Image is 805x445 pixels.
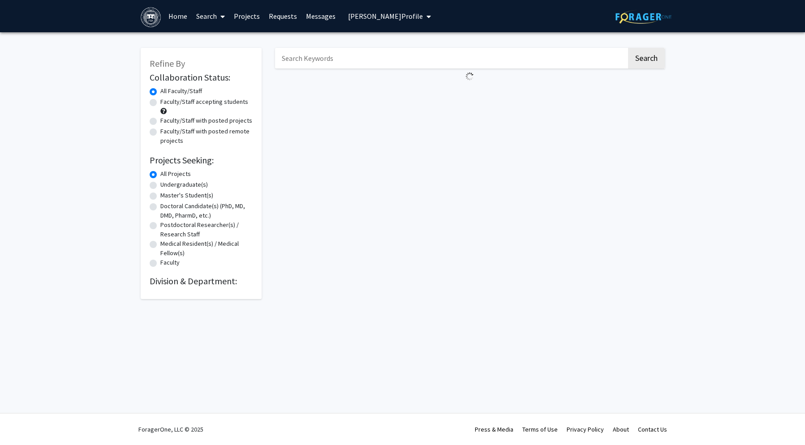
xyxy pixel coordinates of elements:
[567,425,604,433] a: Privacy Policy
[164,0,192,32] a: Home
[160,97,248,107] label: Faculty/Staff accepting students
[475,425,513,433] a: Press & Media
[141,7,161,27] img: Brandeis University Logo
[160,239,253,258] label: Medical Resident(s) / Medical Fellow(s)
[264,0,301,32] a: Requests
[160,127,253,145] label: Faculty/Staff with posted remote projects
[628,48,665,68] button: Search
[150,72,253,83] h2: Collaboration Status:
[160,220,253,239] label: Postdoctoral Researcher(s) / Research Staff
[160,86,202,96] label: All Faculty/Staff
[613,425,629,433] a: About
[275,84,665,105] nav: Page navigation
[522,425,558,433] a: Terms of Use
[275,48,627,68] input: Search Keywords
[192,0,229,32] a: Search
[150,58,185,69] span: Refine By
[160,116,252,125] label: Faculty/Staff with posted projects
[150,155,253,166] h2: Projects Seeking:
[229,0,264,32] a: Projects
[348,12,423,21] span: [PERSON_NAME] Profile
[150,276,253,287] h2: Division & Department:
[160,191,213,200] label: Master's Student(s)
[616,10,672,24] img: ForagerOne Logo
[160,201,253,220] label: Doctoral Candidate(s) (PhD, MD, DMD, PharmD, etc.)
[638,425,667,433] a: Contact Us
[160,180,208,189] label: Undergraduate(s)
[138,414,203,445] div: ForagerOne, LLC © 2025
[462,68,478,84] img: Loading
[160,169,191,179] label: All Projects
[301,0,340,32] a: Messages
[160,258,180,267] label: Faculty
